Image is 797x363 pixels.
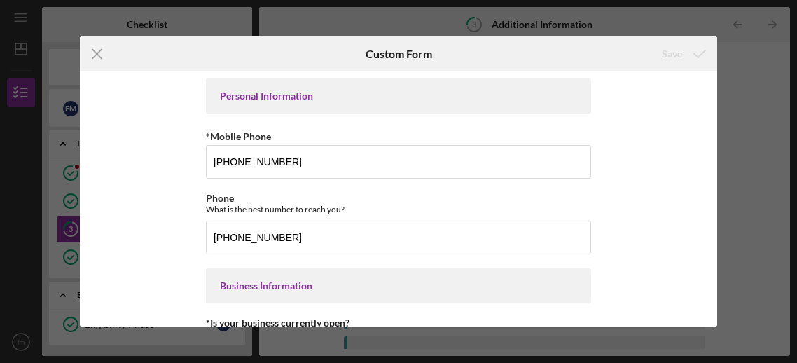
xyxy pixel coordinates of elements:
[366,48,432,60] h6: Custom Form
[206,192,234,204] label: Phone
[648,40,717,68] button: Save
[220,280,577,292] div: Business Information
[206,204,591,214] div: What is the best number to reach you?
[220,90,577,102] div: Personal Information
[662,40,682,68] div: Save
[206,317,591,329] div: *Is your business currently open?
[206,130,271,142] label: *Mobile Phone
